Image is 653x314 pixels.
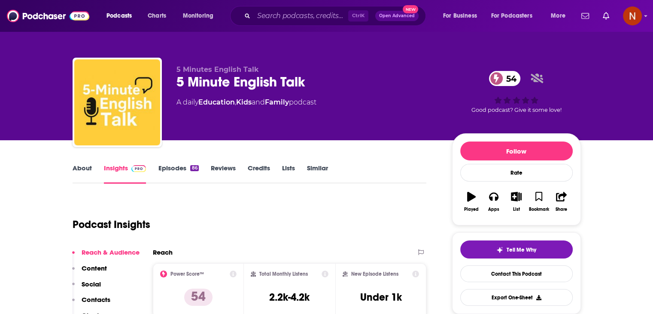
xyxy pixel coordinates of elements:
h1: Podcast Insights [73,218,150,231]
a: Reviews [211,164,236,184]
p: Social [82,280,101,288]
span: Logged in as AdelNBM [623,6,642,25]
h2: Reach [153,248,173,256]
p: Contacts [82,296,110,304]
input: Search podcasts, credits, & more... [254,9,348,23]
h2: Total Monthly Listens [259,271,308,277]
div: Apps [488,207,499,212]
button: Reach & Audience [72,248,140,264]
span: New [403,5,418,13]
p: Reach & Audience [82,248,140,256]
h3: 2.2k-4.2k [269,291,310,304]
span: 5 Minutes English Talk [176,65,259,74]
img: Podchaser Pro [131,165,146,172]
span: Open Advanced [379,14,415,18]
img: Podchaser - Follow, Share and Rate Podcasts [7,8,89,24]
button: open menu [486,9,545,23]
span: Charts [148,10,166,22]
span: Good podcast? Give it some love! [471,107,562,113]
div: 86 [190,165,198,171]
a: Episodes86 [158,164,198,184]
div: Played [464,207,479,212]
span: Ctrl K [348,10,368,22]
div: A daily podcast [176,97,316,108]
button: tell me why sparkleTell Me Why [460,240,573,259]
a: Charts [142,9,171,23]
button: Bookmark [528,186,550,217]
button: Apps [483,186,505,217]
button: Share [550,186,572,217]
h2: New Episode Listens [351,271,398,277]
button: Export One-Sheet [460,289,573,306]
a: Credits [248,164,270,184]
span: 54 [498,71,521,86]
a: About [73,164,92,184]
a: Show notifications dropdown [599,9,613,23]
span: For Business [443,10,477,22]
button: open menu [177,9,225,23]
button: List [505,186,527,217]
a: Education [198,98,235,106]
button: Open AdvancedNew [375,11,419,21]
span: For Podcasters [491,10,532,22]
img: User Profile [623,6,642,25]
div: List [513,207,520,212]
p: 54 [184,289,213,306]
a: InsightsPodchaser Pro [104,164,146,184]
a: Lists [282,164,295,184]
button: Contacts [72,296,110,311]
a: Contact This Podcast [460,265,573,282]
button: Content [72,264,107,280]
span: Monitoring [183,10,213,22]
button: Show profile menu [623,6,642,25]
a: Kids [236,98,252,106]
div: 54Good podcast? Give it some love! [452,65,581,119]
span: More [551,10,565,22]
a: Show notifications dropdown [578,9,592,23]
p: Content [82,264,107,272]
h2: Power Score™ [170,271,204,277]
span: , [235,98,236,106]
button: open menu [100,9,143,23]
img: tell me why sparkle [496,246,503,253]
div: Bookmark [528,207,549,212]
div: Share [556,207,567,212]
a: 54 [489,71,521,86]
a: Family [265,98,289,106]
span: and [252,98,265,106]
span: Tell Me Why [507,246,536,253]
img: 5 Minute English Talk [74,59,160,145]
div: Search podcasts, credits, & more... [238,6,434,26]
div: Rate [460,164,573,182]
button: Follow [460,142,573,160]
h3: Under 1k [360,291,402,304]
button: Social [72,280,101,296]
button: open menu [545,9,576,23]
button: open menu [437,9,488,23]
span: Podcasts [106,10,132,22]
button: Played [460,186,483,217]
a: Similar [307,164,328,184]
